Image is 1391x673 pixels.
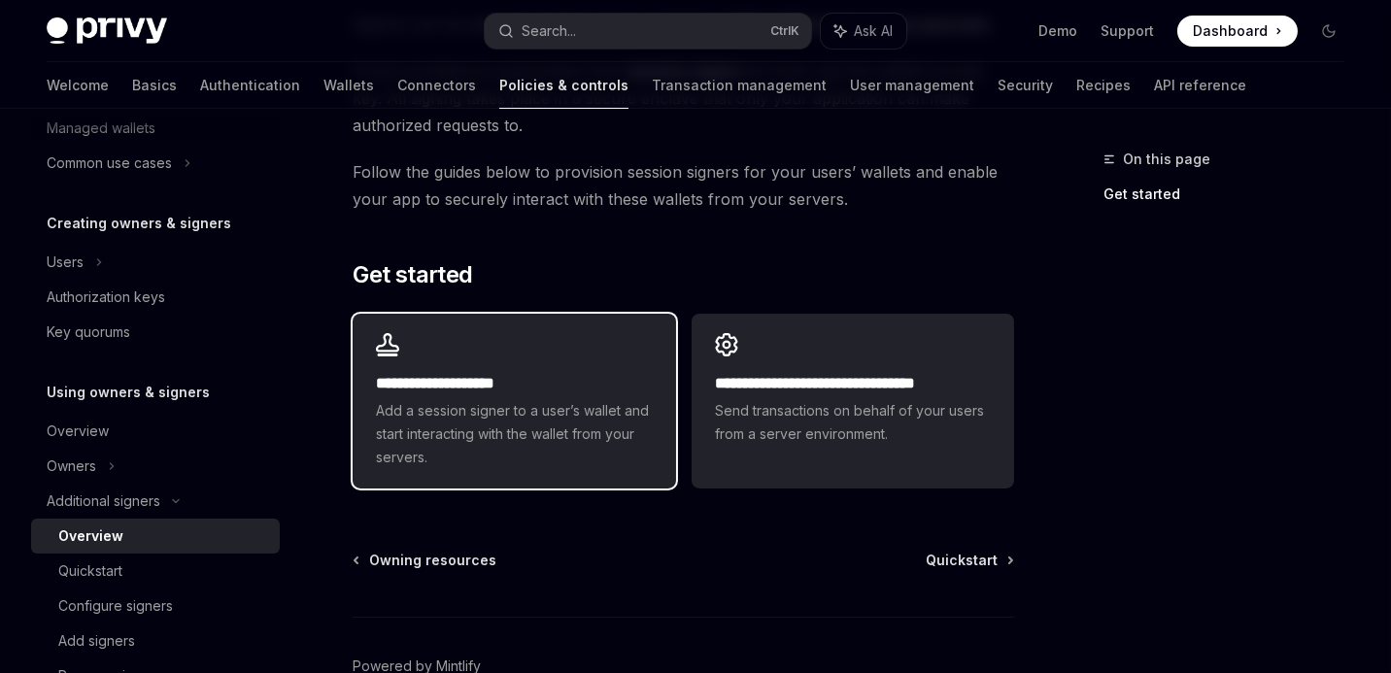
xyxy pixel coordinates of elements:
[998,62,1053,109] a: Security
[31,315,280,350] a: Key quorums
[926,551,998,570] span: Quickstart
[58,559,122,583] div: Quickstart
[47,420,109,443] div: Overview
[1038,21,1077,41] a: Demo
[323,62,374,109] a: Wallets
[355,551,496,570] a: Owning resources
[47,251,84,274] div: Users
[522,19,576,43] div: Search...
[47,489,160,513] div: Additional signers
[1313,16,1344,47] button: Toggle dark mode
[1177,16,1298,47] a: Dashboard
[485,14,812,49] button: Search...CtrlK
[821,14,906,49] button: Ask AI
[47,381,210,404] h5: Using owners & signers
[47,320,130,344] div: Key quorums
[58,594,173,618] div: Configure signers
[1103,179,1360,210] a: Get started
[1193,21,1268,41] span: Dashboard
[353,314,675,488] a: **** **** **** *****Add a session signer to a user’s wallet and start interacting with the wallet...
[1154,62,1246,109] a: API reference
[47,286,165,309] div: Authorization keys
[31,623,280,658] a: Add signers
[1123,148,1210,171] span: On this page
[132,62,177,109] a: Basics
[47,17,167,45] img: dark logo
[47,62,109,109] a: Welcome
[1101,21,1154,41] a: Support
[353,259,472,290] span: Get started
[397,62,476,109] a: Connectors
[47,454,96,478] div: Owners
[58,629,135,653] div: Add signers
[770,23,799,39] span: Ctrl K
[47,151,172,175] div: Common use cases
[31,589,280,623] a: Configure signers
[47,212,231,235] h5: Creating owners & signers
[854,21,893,41] span: Ask AI
[353,158,1014,213] span: Follow the guides below to provision session signers for your users’ wallets and enable your app ...
[926,551,1012,570] a: Quickstart
[499,62,628,109] a: Policies & controls
[58,524,123,548] div: Overview
[850,62,974,109] a: User management
[1076,62,1131,109] a: Recipes
[715,399,991,446] span: Send transactions on behalf of your users from a server environment.
[376,399,652,469] span: Add a session signer to a user’s wallet and start interacting with the wallet from your servers.
[31,280,280,315] a: Authorization keys
[31,414,280,449] a: Overview
[652,62,827,109] a: Transaction management
[31,554,280,589] a: Quickstart
[31,519,280,554] a: Overview
[369,551,496,570] span: Owning resources
[200,62,300,109] a: Authentication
